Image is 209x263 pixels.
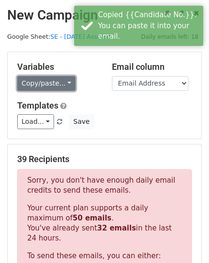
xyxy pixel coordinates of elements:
h2: New Campaign [7,7,202,23]
p: Sorry, you don't have enough daily email credits to send these emails. [27,175,182,196]
a: Load... [17,114,54,129]
strong: 32 emails [97,224,136,232]
p: Your current plan supports a daily maximum of . You've already sent in the last 24 hours. [27,203,182,243]
iframe: Chat Widget [161,217,209,263]
h5: 39 Recipients [17,154,192,164]
a: Copy/paste... [17,76,76,91]
div: Copied {{Candidate No.}}. You can paste it into your email. [98,10,199,42]
small: Google Sheet: [7,33,117,40]
p: To send these emails, you can either: [27,251,182,261]
a: SE - [DATE] Assesso... [50,33,117,40]
h5: Email column [112,62,192,72]
strong: 50 emails [73,214,111,222]
a: Templates [17,100,58,110]
h5: Variables [17,62,98,72]
button: Save [69,114,94,129]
